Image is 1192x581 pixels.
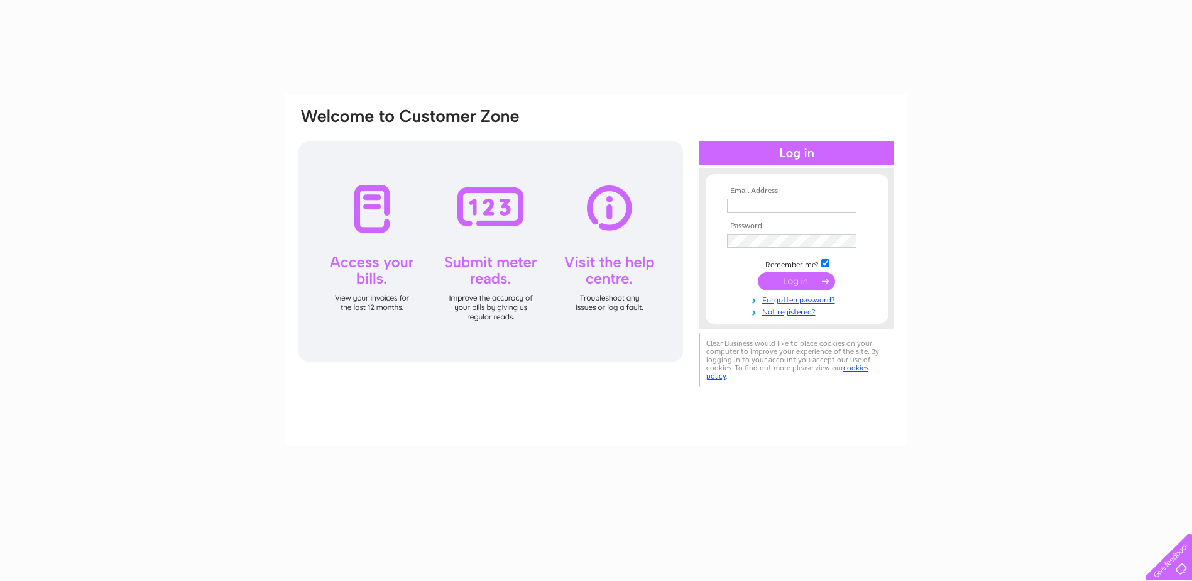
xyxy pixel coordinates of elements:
[727,293,870,305] a: Forgotten password?
[706,363,868,380] a: cookies policy
[724,257,870,270] td: Remember me?
[699,333,894,387] div: Clear Business would like to place cookies on your computer to improve your experience of the sit...
[724,187,870,196] th: Email Address:
[727,305,870,317] a: Not registered?
[724,222,870,231] th: Password:
[758,272,835,290] input: Submit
